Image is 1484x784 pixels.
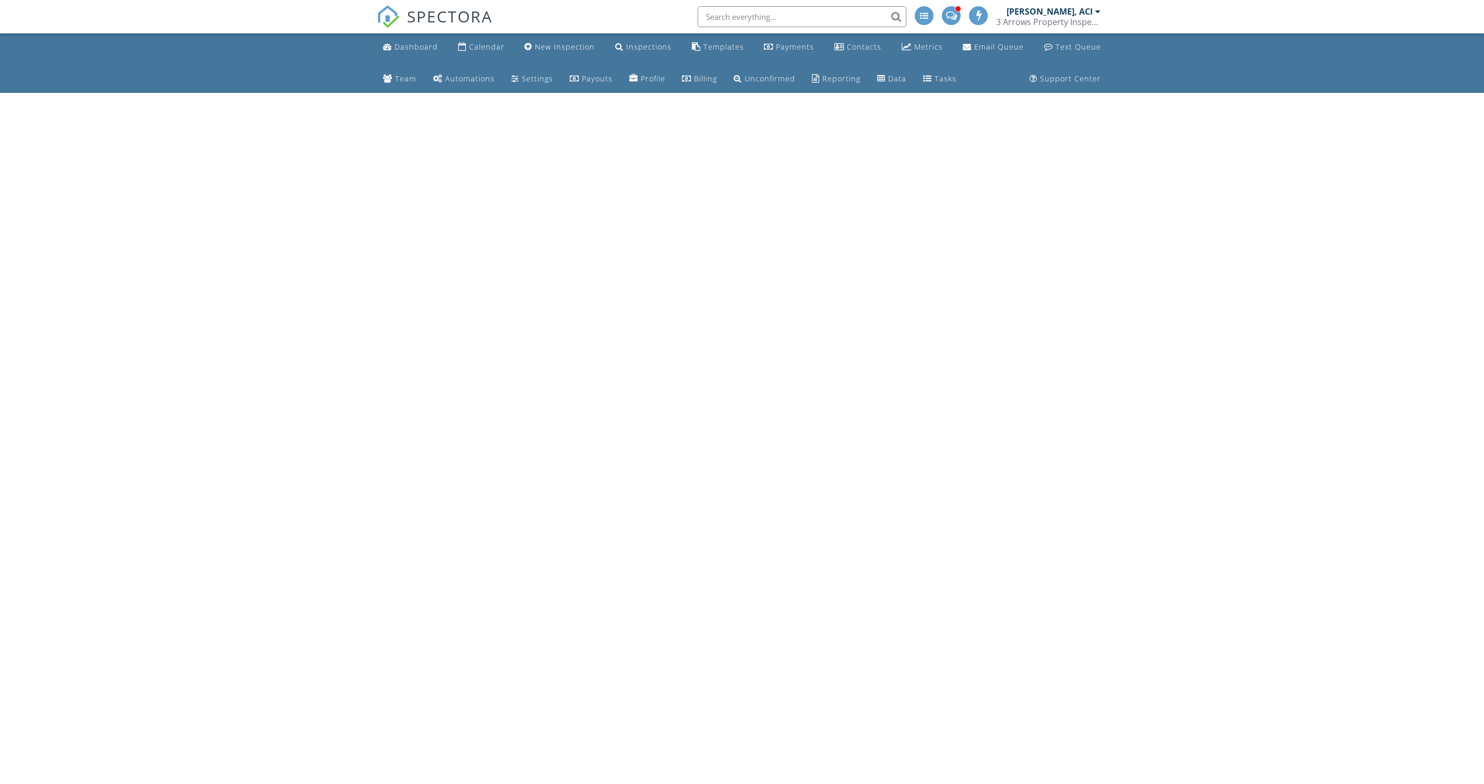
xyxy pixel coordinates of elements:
[429,69,499,89] a: Automations (Advanced)
[959,38,1028,57] a: Email Queue
[379,69,421,89] a: Team
[641,74,665,84] div: Profile
[830,38,885,57] a: Contacts
[379,38,442,57] a: Dashboard
[394,42,438,52] div: Dashboard
[847,42,881,52] div: Contacts
[678,69,721,89] a: Billing
[626,42,672,52] div: Inspections
[729,69,799,89] a: Unconfirmed
[935,74,956,84] div: Tasks
[694,74,717,84] div: Billing
[776,42,814,52] div: Payments
[888,74,906,84] div: Data
[582,74,613,84] div: Payouts
[407,5,493,27] span: SPECTORA
[1007,6,1093,17] div: [PERSON_NAME], ACI
[377,5,400,28] img: The Best Home Inspection Software - Spectora
[469,42,505,52] div: Calendar
[395,74,416,84] div: Team
[996,17,1100,27] div: 3 Arrows Property Inspection
[566,69,617,89] a: Payouts
[625,69,669,89] a: Company Profile
[760,38,818,57] a: Payments
[1040,74,1101,84] div: Support Center
[507,69,557,89] a: Settings
[698,6,906,27] input: Search everything...
[974,42,1024,52] div: Email Queue
[808,69,865,89] a: Reporting
[445,74,495,84] div: Automations
[1025,69,1105,89] a: Support Center
[522,74,553,84] div: Settings
[535,42,595,52] div: New Inspection
[745,74,795,84] div: Unconfirmed
[688,38,748,57] a: Templates
[1040,38,1105,57] a: Text Queue
[454,38,509,57] a: Calendar
[520,38,599,57] a: New Inspection
[611,38,676,57] a: Inspections
[822,74,860,84] div: Reporting
[919,69,961,89] a: Tasks
[703,42,744,52] div: Templates
[914,42,943,52] div: Metrics
[377,14,493,36] a: SPECTORA
[873,69,911,89] a: Data
[897,38,947,57] a: Metrics
[1056,42,1101,52] div: Text Queue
